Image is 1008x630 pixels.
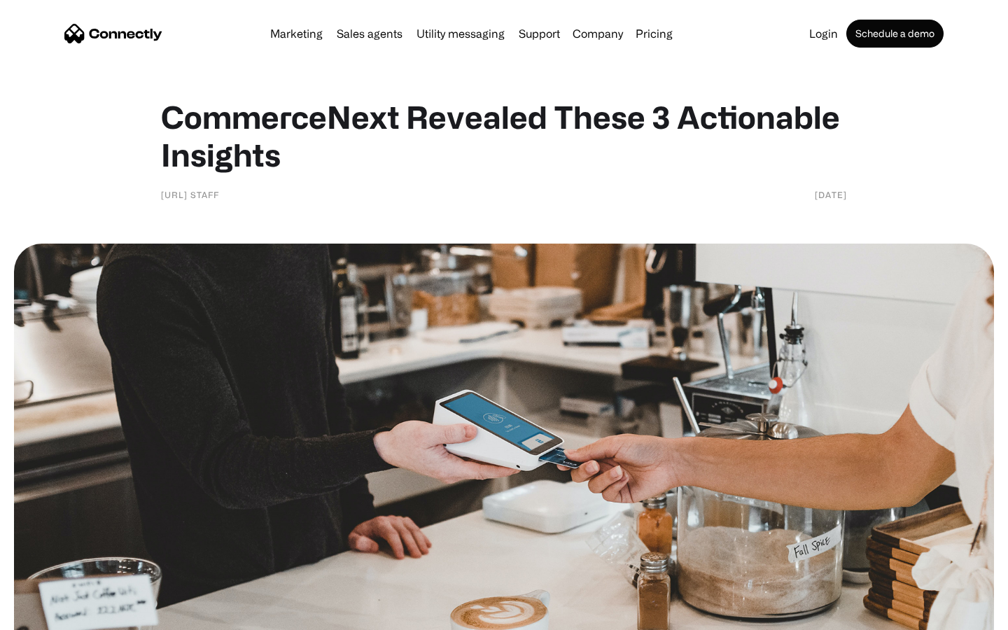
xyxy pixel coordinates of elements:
[161,188,219,202] div: [URL] Staff
[513,28,566,39] a: Support
[815,188,847,202] div: [DATE]
[630,28,678,39] a: Pricing
[331,28,408,39] a: Sales agents
[411,28,510,39] a: Utility messaging
[265,28,328,39] a: Marketing
[804,28,843,39] a: Login
[573,24,623,43] div: Company
[846,20,944,48] a: Schedule a demo
[14,605,84,625] aside: Language selected: English
[28,605,84,625] ul: Language list
[161,98,847,174] h1: CommerceNext Revealed These 3 Actionable Insights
